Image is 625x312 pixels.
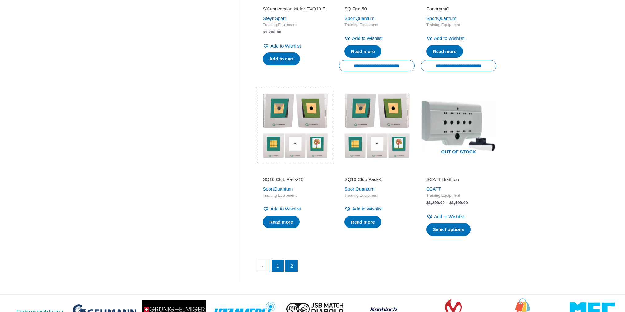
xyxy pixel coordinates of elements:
[426,212,464,221] a: Add to Wishlist
[263,168,327,175] iframe: Customer reviews powered by Trustpilot
[426,223,471,236] a: Select options for “SCATT Biathlon”
[263,6,327,12] h2: SX conversion kit for EVO10 E
[421,88,496,164] a: Out of stock
[257,88,333,164] img: SQ10 Club Pack
[258,260,270,272] a: ←
[421,88,496,164] img: SCATT Biathlon
[434,36,464,41] span: Add to Wishlist
[434,214,464,219] span: Add to Wishlist
[425,145,492,160] span: Out of stock
[446,200,448,205] span: –
[449,200,468,205] bdi: 1,499.00
[426,193,491,198] span: Training Equipment
[263,176,327,185] a: SQ10 Club Pack-10
[344,176,409,183] h2: SQ10 Club Pack-5
[426,22,491,28] span: Training Equipment
[344,16,375,21] a: SportQuantum
[263,16,286,21] a: Steyr Sport
[449,200,452,205] span: $
[263,42,301,50] a: Add to Wishlist
[344,186,375,191] a: SportQuantum
[352,36,382,41] span: Add to Wishlist
[344,6,409,14] a: SQ Fire 50
[263,186,293,191] a: SportQuantum
[339,88,414,164] img: SQ10 Club Pack
[344,6,409,12] h2: SQ Fire 50
[426,6,491,12] h2: PanoramiQ
[344,176,409,185] a: SQ10 Club Pack-5
[426,45,463,58] a: Read more about “PanoramiQ”
[426,6,491,14] a: PanoramiQ
[426,176,491,185] a: SCATT Biathlon
[344,216,381,229] a: Read more about “SQ10 Club Pack-5”
[426,200,445,205] bdi: 1,299.00
[270,43,301,48] span: Add to Wishlist
[263,193,327,198] span: Training Equipment
[263,205,301,213] a: Add to Wishlist
[352,206,382,211] span: Add to Wishlist
[257,260,496,275] nav: Product Pagination
[344,34,382,43] a: Add to Wishlist
[286,260,297,272] span: Page 2
[426,168,491,175] iframe: Customer reviews powered by Trustpilot
[344,193,409,198] span: Training Equipment
[344,45,381,58] a: Read more about “SQ Fire 50”
[263,6,327,14] a: SX conversion kit for EVO10 E
[272,260,284,272] a: Page 1
[426,186,441,191] a: SCATT
[344,205,382,213] a: Add to Wishlist
[263,216,300,229] a: Read more about “SQ10 Club Pack-10”
[263,30,265,34] span: $
[263,30,281,34] bdi: 1,200.00
[344,168,409,175] iframe: Customer reviews powered by Trustpilot
[344,22,409,28] span: Training Equipment
[426,34,464,43] a: Add to Wishlist
[426,16,456,21] a: SportQuantum
[426,176,491,183] h2: SCATT Biathlon
[270,206,301,211] span: Add to Wishlist
[263,52,300,65] a: Add to cart: “SX conversion kit for EVO10 E”
[263,22,327,28] span: Training Equipment
[426,200,429,205] span: $
[263,176,327,183] h2: SQ10 Club Pack-10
